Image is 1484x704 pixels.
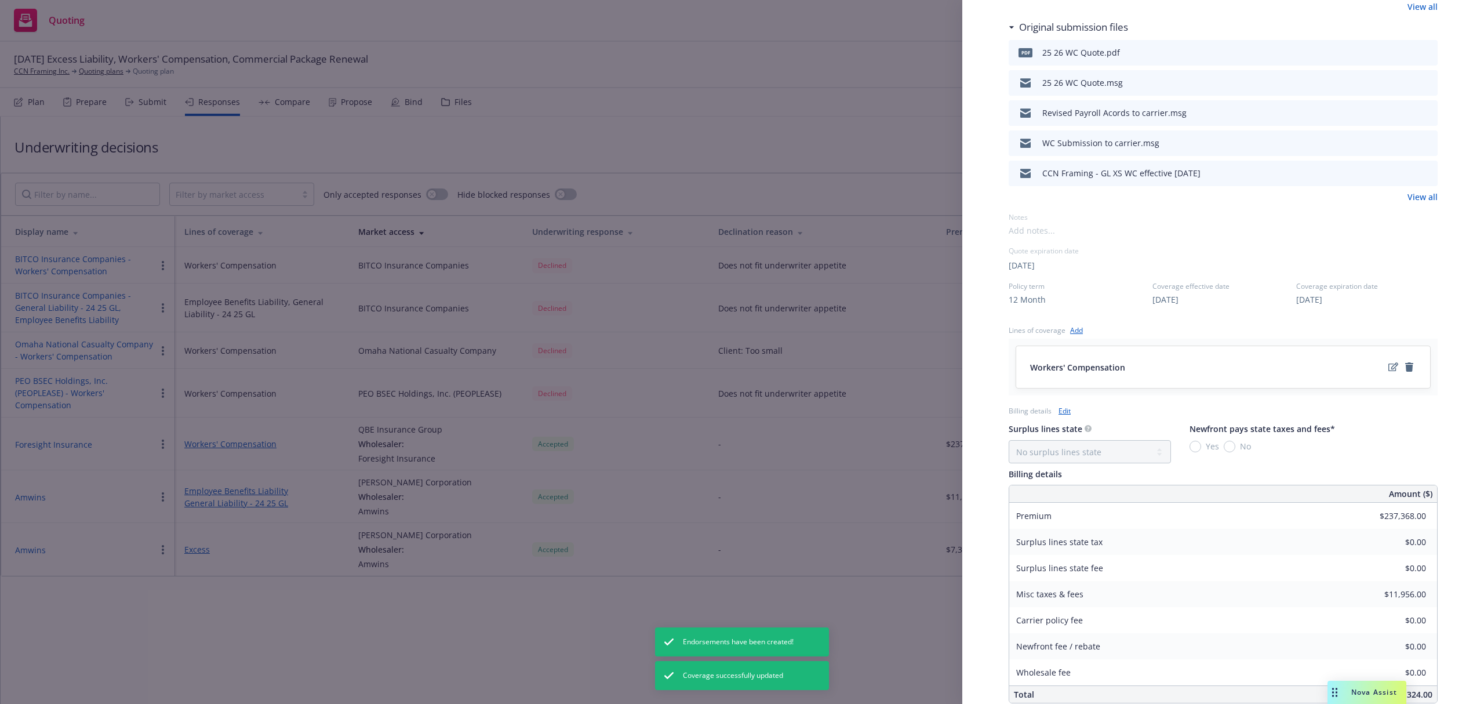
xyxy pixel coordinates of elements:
span: Surplus lines state tax [1016,536,1103,547]
input: 0.00 [1358,507,1433,525]
a: Add [1070,324,1083,336]
div: 25 26 WC Quote.msg [1042,77,1123,89]
span: Workers' Compensation [1030,361,1125,373]
div: WC Submission to carrier.msg [1042,137,1159,149]
button: preview file [1423,46,1433,60]
button: [DATE] [1152,293,1179,306]
div: Lines of coverage [1009,325,1065,335]
span: Surplus lines state fee [1016,563,1103,574]
a: View all [1407,1,1438,13]
span: Carrier policy fee [1016,615,1083,626]
button: download file [1404,166,1413,180]
input: 0.00 [1358,612,1433,629]
span: Wholesale fee [1016,667,1071,678]
input: 0.00 [1358,664,1433,681]
input: 0.00 [1358,586,1433,603]
button: download file [1404,46,1413,60]
span: Yes [1206,440,1219,452]
span: Surplus lines state [1009,423,1082,434]
input: 0.00 [1358,638,1433,655]
input: 0.00 [1358,534,1433,551]
a: View all [1407,191,1438,203]
div: Original submission files [1009,20,1128,35]
button: Nova Assist [1327,681,1406,704]
span: No [1240,440,1251,452]
a: remove [1402,360,1416,374]
div: Notes [1009,212,1438,222]
div: Revised Payroll Acords to carrier.msg [1042,107,1187,119]
div: Quote expiration date [1009,246,1438,256]
span: Nova Assist [1351,687,1397,697]
span: Endorsements have been created! [683,637,794,647]
div: Billing details [1009,406,1052,416]
div: Billing details [1009,468,1438,480]
button: download file [1404,76,1413,90]
span: Premium [1016,510,1052,521]
button: 12 Month [1009,293,1046,306]
a: edit [1386,360,1400,374]
a: Edit [1059,405,1071,417]
span: Amount ($) [1389,488,1432,500]
span: pdf [1019,48,1032,57]
span: Newfront fee / rebate [1016,641,1100,652]
input: No [1224,441,1235,452]
div: 25 26 WC Quote.pdf [1042,46,1120,59]
span: Policy term [1009,281,1150,291]
span: Coverage successfully updated [683,670,783,681]
span: Total [1014,689,1034,700]
span: Newfront pays state taxes and fees* [1190,423,1335,434]
button: preview file [1423,166,1433,180]
span: Coverage expiration date [1296,281,1438,291]
div: Drag to move [1327,681,1342,704]
div: CCN Framing - GL XS WC effective [DATE] [1042,167,1201,179]
button: [DATE] [1009,259,1035,271]
button: preview file [1423,136,1433,150]
h3: Original submission files [1019,20,1128,35]
span: $249,324.00 [1386,689,1432,700]
button: [DATE] [1296,293,1322,306]
button: download file [1404,136,1413,150]
input: 0.00 [1358,560,1433,577]
button: preview file [1423,106,1433,120]
button: download file [1404,106,1413,120]
input: Yes [1190,441,1201,452]
span: Misc taxes & fees [1016,589,1083,600]
button: preview file [1423,76,1433,90]
span: Coverage effective date [1152,281,1294,291]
